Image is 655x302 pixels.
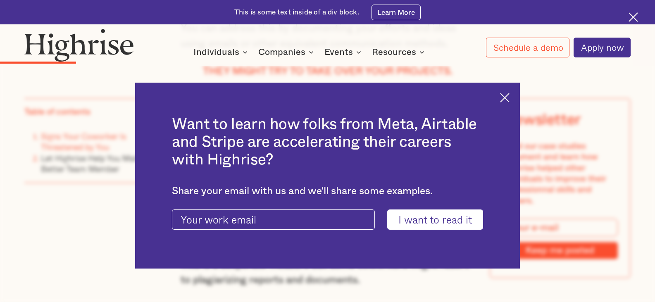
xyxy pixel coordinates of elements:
a: Learn More [372,5,421,20]
a: Schedule a demo [486,38,569,57]
div: Companies [258,47,316,57]
input: I want to read it [387,209,483,230]
div: This is some text inside of a div block. [234,7,360,17]
img: Cross icon [629,12,638,22]
a: Apply now [574,38,630,57]
input: Your work email [172,209,375,230]
h2: Want to learn how folks from Meta, Airtable and Stripe are accelerating their careers with Highrise? [172,115,483,169]
div: Individuals [193,47,239,57]
div: Resources [372,47,427,57]
div: Companies [258,47,305,57]
div: Events [324,47,353,57]
img: Highrise logo [24,29,134,62]
div: Events [324,47,364,57]
img: Cross icon [500,93,510,102]
div: Share your email with us and we'll share some examples. [172,185,483,197]
div: Individuals [193,47,250,57]
div: Resources [372,47,416,57]
form: current-ascender-blog-article-modal-form [172,209,483,230]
